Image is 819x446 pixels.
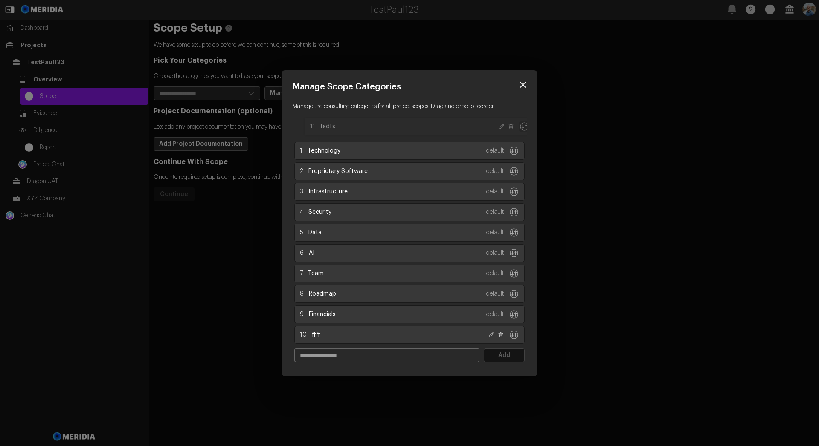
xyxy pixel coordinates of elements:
span: 4 [300,208,303,216]
span: ffff [312,331,483,339]
span: 10 [300,331,307,339]
span: default [486,208,504,216]
span: Technology [308,147,481,155]
span: Data [308,228,481,237]
span: 9 [300,310,304,319]
li: 2Proprietary SoftwaredefaultDrag to reorder category [294,162,525,180]
span: 2 [300,167,303,176]
span: fsdfs [320,122,494,131]
span: Proprietary Software [308,167,481,176]
button: Drag to reorder category [509,248,519,258]
span: Security [308,208,481,216]
li: 8RoadmapdefaultDrag to reorder category [294,285,525,303]
li: 1TechnologydefaultDrag to reorder category [294,142,525,160]
span: default [486,249,504,257]
span: default [486,290,504,298]
span: default [486,167,504,176]
button: Drag to reorder category [509,166,519,176]
button: Drag to reorder category [509,227,519,238]
li: 9FinancialsdefaultDrag to reorder category [294,305,525,323]
span: 6 [300,249,304,257]
span: 8 [300,290,304,298]
span: 3 [300,187,303,196]
li: 11fsdfsDrag to reorder category [305,118,535,135]
button: Drag to reorder category [509,207,519,217]
h2: Manage Scope Categories [292,81,527,93]
span: default [486,187,504,196]
li: 5DatadefaultDrag to reorder category [294,224,525,242]
span: Infrastructure [308,187,481,196]
li: 10ffffDrag to reorder category [294,326,525,344]
span: 7 [300,269,303,278]
button: Drag to reorder category [509,289,519,299]
li: 4SecuritydefaultDrag to reorder category [294,203,525,221]
button: Drag to reorder category [509,268,519,279]
p: Manage the consulting categories for all project scopes. Drag and drop to reorder. [292,102,527,111]
span: AI [309,249,481,257]
span: 5 [300,228,303,237]
button: Add [484,348,525,362]
button: Drag to reorder category [509,146,519,156]
li: 6AIdefaultDrag to reorder category [294,244,525,262]
span: 1 [300,147,302,155]
span: default [486,147,504,155]
span: Team [308,269,481,278]
span: default [486,269,504,278]
span: default [486,310,504,319]
span: Financials [309,310,481,319]
button: Drag to reorder category [509,330,519,340]
button: Drag to reorder category [509,309,519,319]
button: Drag to reorder category [509,187,519,197]
li: 3InfrastructuredefaultDrag to reorder category [294,183,525,201]
button: Drag to reorder category [519,121,529,132]
span: Roadmap [309,290,481,298]
span: 11 [310,122,315,131]
span: default [486,228,504,237]
li: 7TeamdefaultDrag to reorder category [294,265,525,282]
